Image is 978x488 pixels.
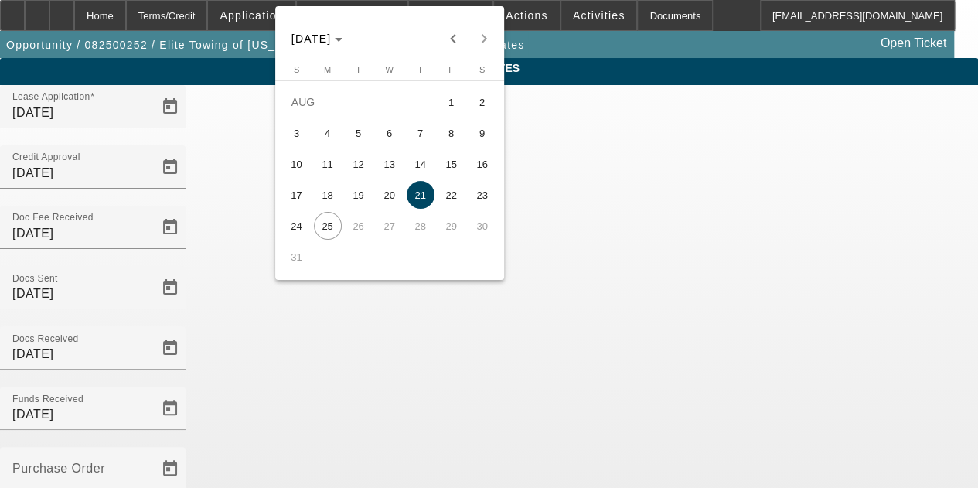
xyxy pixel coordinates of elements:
span: W [385,65,393,74]
button: August 15, 2025 [436,148,467,179]
span: 6 [376,119,404,147]
button: August 19, 2025 [343,179,374,210]
button: August 1, 2025 [436,87,467,118]
span: 31 [283,243,311,271]
button: August 9, 2025 [467,118,498,148]
span: 15 [438,150,465,178]
button: August 17, 2025 [281,179,312,210]
button: August 11, 2025 [312,148,343,179]
span: T [356,65,361,74]
span: S [294,65,299,74]
button: August 6, 2025 [374,118,405,148]
button: August 8, 2025 [436,118,467,148]
button: August 28, 2025 [405,210,436,241]
button: Previous month [438,23,469,54]
button: August 30, 2025 [467,210,498,241]
span: 25 [314,212,342,240]
span: 29 [438,212,465,240]
button: August 2, 2025 [467,87,498,118]
span: 5 [345,119,373,147]
button: August 18, 2025 [312,179,343,210]
button: August 24, 2025 [281,210,312,241]
span: 14 [407,150,434,178]
span: [DATE] [291,32,332,45]
button: August 4, 2025 [312,118,343,148]
span: 3 [283,119,311,147]
button: August 16, 2025 [467,148,498,179]
span: 4 [314,119,342,147]
span: S [479,65,485,74]
button: August 12, 2025 [343,148,374,179]
span: F [448,65,454,74]
span: 12 [345,150,373,178]
td: AUG [281,87,436,118]
button: August 13, 2025 [374,148,405,179]
span: 24 [283,212,311,240]
span: 20 [376,181,404,209]
button: August 25, 2025 [312,210,343,241]
button: August 7, 2025 [405,118,436,148]
span: 23 [469,181,496,209]
span: 11 [314,150,342,178]
span: 22 [438,181,465,209]
button: August 14, 2025 [405,148,436,179]
button: August 29, 2025 [436,210,467,241]
span: 17 [283,181,311,209]
button: August 21, 2025 [405,179,436,210]
button: August 23, 2025 [467,179,498,210]
button: August 20, 2025 [374,179,405,210]
button: August 26, 2025 [343,210,374,241]
span: M [324,65,331,74]
span: 27 [376,212,404,240]
span: 18 [314,181,342,209]
span: 30 [469,212,496,240]
span: T [417,65,423,74]
span: 21 [407,181,434,209]
span: 10 [283,150,311,178]
span: 1 [438,88,465,116]
span: 9 [469,119,496,147]
button: August 10, 2025 [281,148,312,179]
button: August 3, 2025 [281,118,312,148]
button: August 27, 2025 [374,210,405,241]
span: 16 [469,150,496,178]
button: Choose month and year [285,25,349,53]
span: 19 [345,181,373,209]
button: August 5, 2025 [343,118,374,148]
span: 2 [469,88,496,116]
span: 13 [376,150,404,178]
button: August 31, 2025 [281,241,312,272]
span: 8 [438,119,465,147]
span: 26 [345,212,373,240]
button: August 22, 2025 [436,179,467,210]
span: 7 [407,119,434,147]
span: 28 [407,212,434,240]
